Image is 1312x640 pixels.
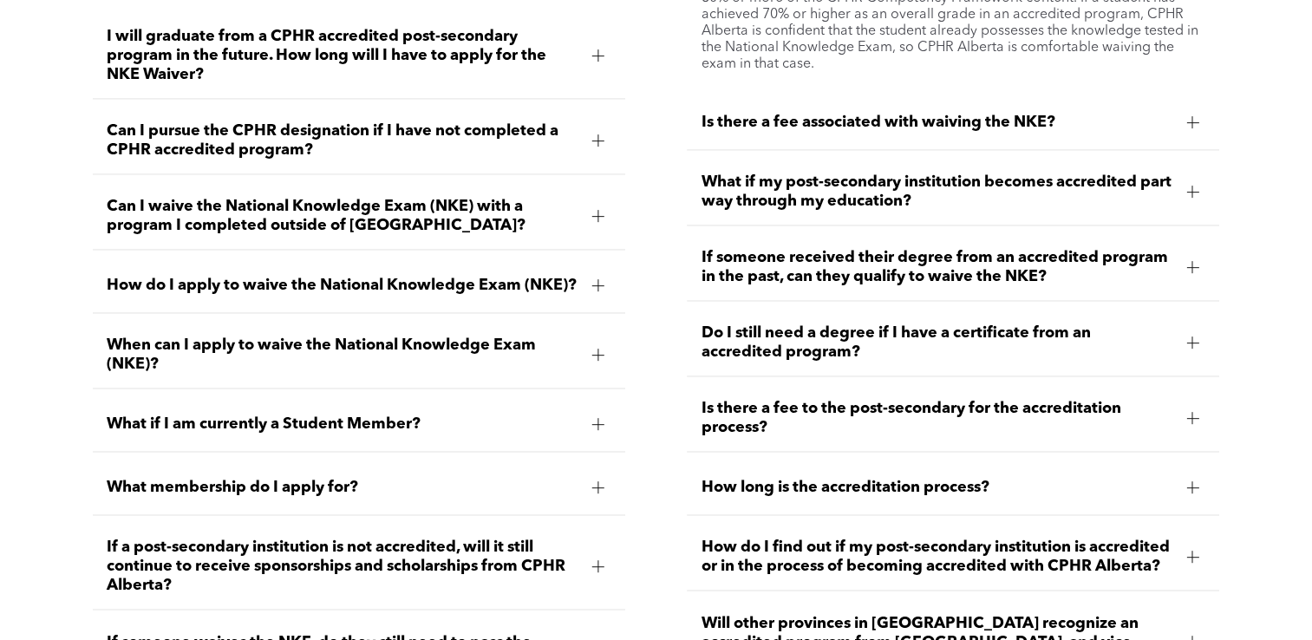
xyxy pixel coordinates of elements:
[701,248,1172,286] span: If someone received their degree from an accredited program in the past, can they qualify to waiv...
[107,478,578,497] span: What membership do I apply for?
[701,113,1172,132] span: Is there a fee associated with waiving the NKE?
[701,478,1172,497] span: How long is the accreditation process?
[107,538,578,595] span: If a post-secondary institution is not accredited, will it still continue to receive sponsorships...
[107,276,578,295] span: How do I apply to waive the National Knowledge Exam (NKE)?
[107,121,578,160] span: Can I pursue the CPHR designation if I have not completed a CPHR accredited program?
[701,323,1172,362] span: Do I still need a degree if I have a certificate from an accredited program?
[107,336,578,374] span: When can I apply to waive the National Knowledge Exam (NKE)?
[701,538,1172,576] span: How do I find out if my post-secondary institution is accredited or in the process of becoming ac...
[107,197,578,235] span: Can I waive the National Knowledge Exam (NKE) with a program I completed outside of [GEOGRAPHIC_D...
[701,399,1172,437] span: Is there a fee to the post-secondary for the accreditation process?
[107,415,578,434] span: What if I am currently a Student Member?
[701,173,1172,211] span: What if my post-secondary institution becomes accredited part way through my education?
[107,27,578,84] span: I will graduate from a CPHR accredited post-secondary program in the future. How long will I have...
